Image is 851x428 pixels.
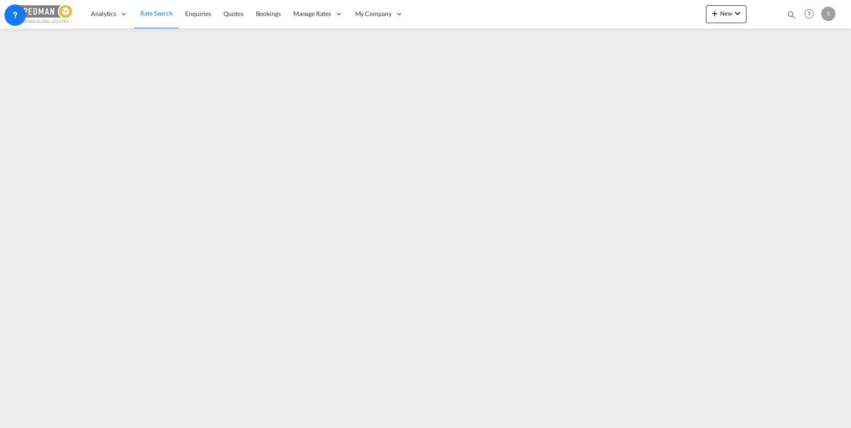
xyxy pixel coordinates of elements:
[732,8,743,19] md-icon: icon-chevron-down
[140,9,173,17] span: Rate Search
[13,4,73,24] img: c12ca350ff1b11efb6b291369744d907.png
[821,7,835,21] div: S
[223,10,243,17] span: Quotes
[709,8,720,19] md-icon: icon-plus 400-fg
[256,10,281,17] span: Bookings
[709,10,743,17] span: New
[91,9,116,18] span: Analytics
[786,10,796,23] div: icon-magnify
[786,10,796,20] md-icon: icon-magnify
[802,6,821,22] div: Help
[185,10,211,17] span: Enquiries
[293,9,331,18] span: Manage Rates
[355,9,392,18] span: My Company
[802,6,817,21] span: Help
[706,5,746,23] button: icon-plus 400-fgNewicon-chevron-down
